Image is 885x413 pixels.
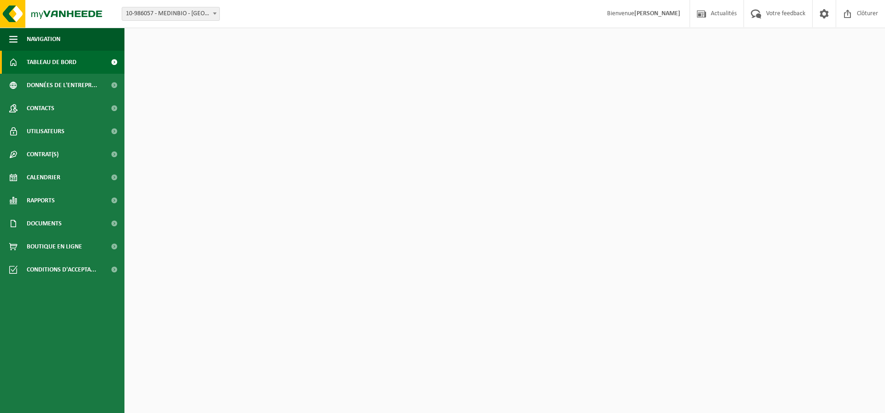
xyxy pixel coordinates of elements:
span: 10-986057 - MEDINBIO - WAVRE [122,7,219,20]
span: Navigation [27,28,60,51]
span: Tableau de bord [27,51,77,74]
span: Boutique en ligne [27,235,82,258]
span: Calendrier [27,166,60,189]
span: Rapports [27,189,55,212]
span: Utilisateurs [27,120,65,143]
strong: [PERSON_NAME] [634,10,680,17]
span: Contrat(s) [27,143,59,166]
span: Documents [27,212,62,235]
span: 10-986057 - MEDINBIO - WAVRE [122,7,220,21]
span: Conditions d'accepta... [27,258,96,281]
span: Contacts [27,97,54,120]
span: Données de l'entrepr... [27,74,97,97]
